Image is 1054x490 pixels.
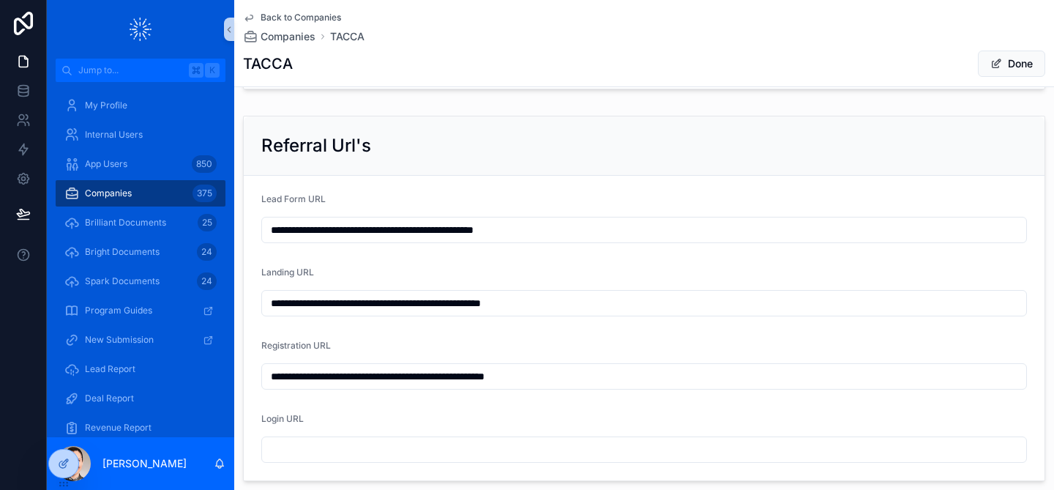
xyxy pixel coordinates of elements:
[56,92,225,119] a: My Profile
[243,53,293,74] h1: TACCA
[56,356,225,382] a: Lead Report
[56,268,225,294] a: Spark Documents24
[243,29,315,44] a: Companies
[198,214,217,231] div: 25
[261,193,326,204] span: Lead Form URL
[47,82,234,437] div: scrollable content
[261,267,314,278] span: Landing URL
[56,151,225,177] a: App Users850
[56,209,225,236] a: Brilliant Documents25
[197,243,217,261] div: 24
[78,64,183,76] span: Jump to...
[85,422,152,434] span: Revenue Report
[56,239,225,265] a: Bright Documents24
[261,29,315,44] span: Companies
[85,158,127,170] span: App Users
[85,393,134,404] span: Deal Report
[978,51,1045,77] button: Done
[56,327,225,353] a: New Submission
[56,415,225,441] a: Revenue Report
[85,100,127,111] span: My Profile
[193,185,217,202] div: 375
[192,155,217,173] div: 850
[85,246,160,258] span: Bright Documents
[197,272,217,290] div: 24
[56,180,225,207] a: Companies375
[261,134,371,157] h2: Referral Url's
[102,456,187,471] p: [PERSON_NAME]
[56,297,225,324] a: Program Guides
[85,129,143,141] span: Internal Users
[85,334,154,346] span: New Submission
[261,12,341,23] span: Back to Companies
[85,305,152,316] span: Program Guides
[56,122,225,148] a: Internal Users
[261,340,331,351] span: Registration URL
[85,275,160,287] span: Spark Documents
[85,217,166,229] span: Brilliant Documents
[130,18,152,41] img: App logo
[85,188,132,199] span: Companies
[330,29,365,44] a: TACCA
[56,385,225,412] a: Deal Report
[56,59,225,82] button: Jump to...K
[261,413,304,424] span: Login URL
[206,64,218,76] span: K
[85,363,135,375] span: Lead Report
[243,12,341,23] a: Back to Companies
